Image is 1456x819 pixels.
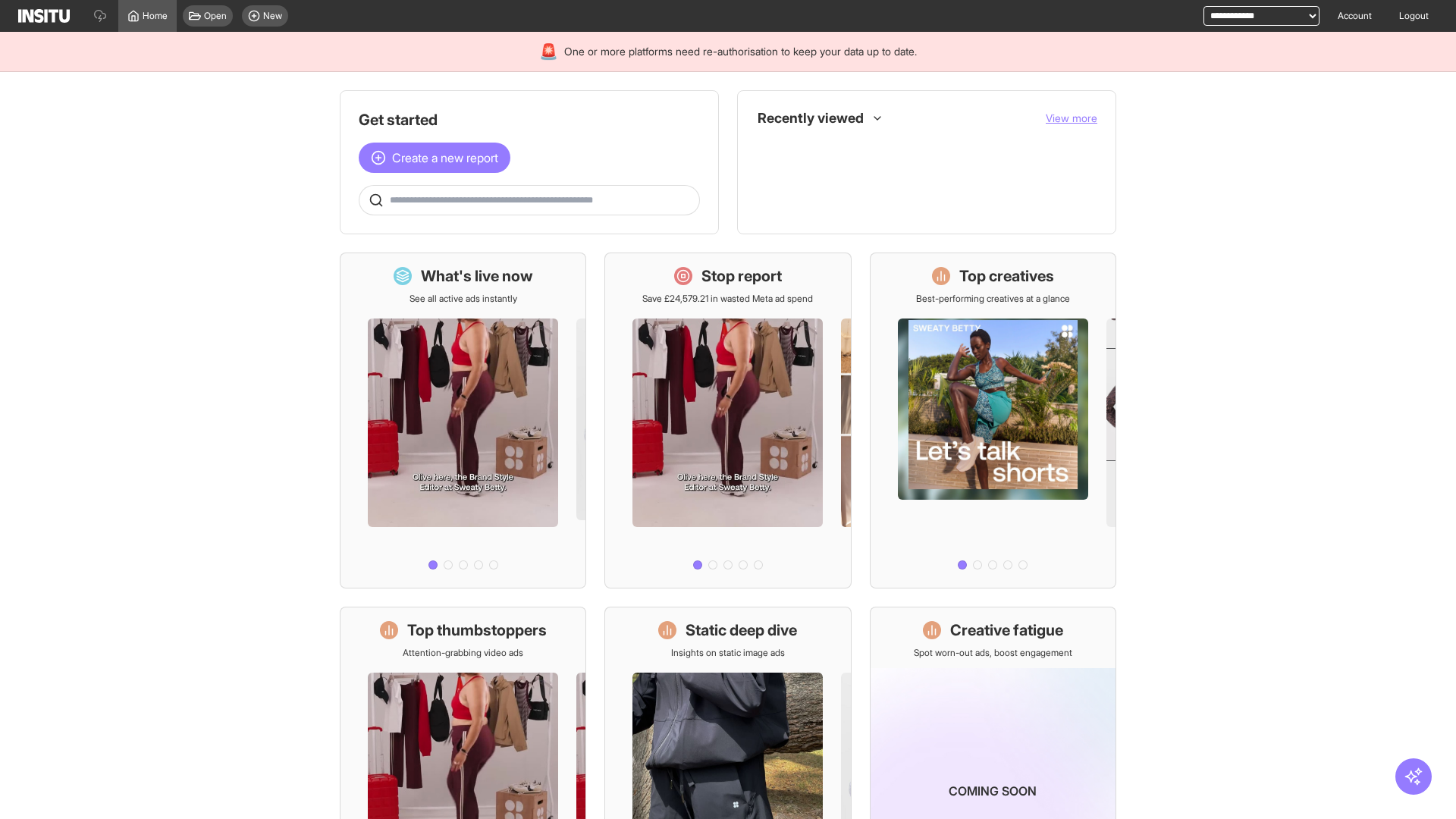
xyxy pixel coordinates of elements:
[539,41,558,62] div: 🚨
[359,143,510,173] button: Create a new report
[359,109,700,130] h1: Get started
[604,253,851,588] a: Stop reportSave £24,579.21 in wasted Meta ad spend
[392,149,498,167] span: Create a new report
[870,253,1116,588] a: Top creativesBest-performing creatives at a glance
[642,293,813,305] p: Save £24,579.21 in wasted Meta ad spend
[18,9,70,23] img: Logo
[686,620,797,641] h1: Static deep dive
[564,44,917,59] span: One or more platforms need re-authorisation to keep your data up to date.
[959,265,1054,287] h1: Top creatives
[340,253,586,588] a: What's live nowSee all active ads instantly
[143,10,168,22] span: Home
[263,10,282,22] span: New
[671,647,785,659] p: Insights on static image ads
[421,265,533,287] h1: What's live now
[1046,111,1097,124] span: View more
[407,620,547,641] h1: Top thumbstoppers
[403,647,523,659] p: Attention-grabbing video ads
[701,265,782,287] h1: Stop report
[916,293,1070,305] p: Best-performing creatives at a glance
[204,10,227,22] span: Open
[409,293,517,305] p: See all active ads instantly
[1046,111,1097,126] button: View more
